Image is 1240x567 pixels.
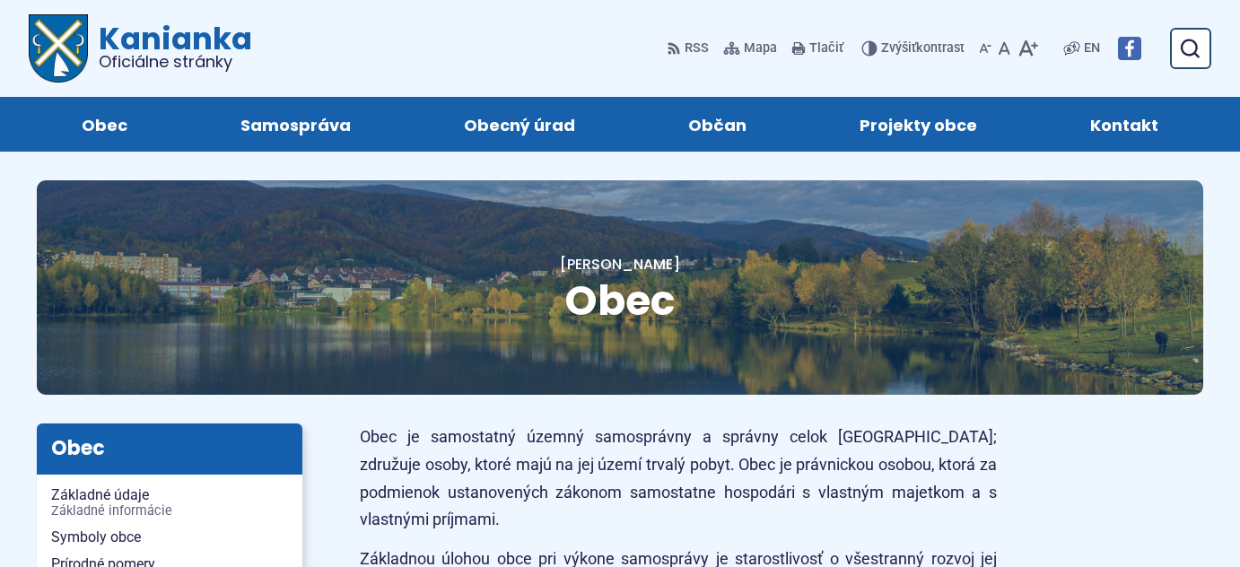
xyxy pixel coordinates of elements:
[37,423,302,474] h3: Obec
[1014,30,1042,67] button: Zväčšiť veľkosť písma
[425,97,614,152] a: Obecný úrad
[861,30,968,67] button: Zvýšiťkontrast
[88,23,252,70] span: Kanianka
[821,97,1016,152] a: Projekty obce
[37,482,302,524] a: Základné údajeZákladné informácie
[560,254,680,275] a: [PERSON_NAME]
[650,97,785,152] a: Občan
[688,97,747,152] span: Občan
[667,30,712,67] a: RSS
[881,40,916,56] span: Zvýšiť
[744,38,777,59] span: Mapa
[881,41,965,57] span: kontrast
[464,97,575,152] span: Obecný úrad
[995,30,1014,67] button: Nastaviť pôvodnú veľkosť písma
[360,423,997,533] p: Obec je samostatný územný samosprávny a správny celok [GEOGRAPHIC_DATA]; združuje osoby, ktoré ma...
[82,97,127,152] span: Obec
[29,14,88,83] img: Prejsť na domovskú stránku
[685,38,709,59] span: RSS
[564,272,676,329] span: Obec
[720,30,781,67] a: Mapa
[51,482,288,524] span: Základné údaje
[1118,37,1141,60] img: Prejsť na Facebook stránku
[202,97,389,152] a: Samospráva
[975,30,995,67] button: Zmenšiť veľkosť písma
[1080,38,1104,59] a: EN
[43,97,166,152] a: Obec
[51,504,288,519] span: Základné informácie
[1090,97,1158,152] span: Kontakt
[29,14,252,83] a: Logo Kanianka, prejsť na domovskú stránku.
[240,97,351,152] span: Samospráva
[99,54,252,70] span: Oficiálne stránky
[860,97,977,152] span: Projekty obce
[51,524,288,551] span: Symboly obce
[788,30,847,67] button: Tlačiť
[1084,38,1100,59] span: EN
[1052,97,1197,152] a: Kontakt
[809,41,843,57] span: Tlačiť
[37,524,302,551] a: Symboly obce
